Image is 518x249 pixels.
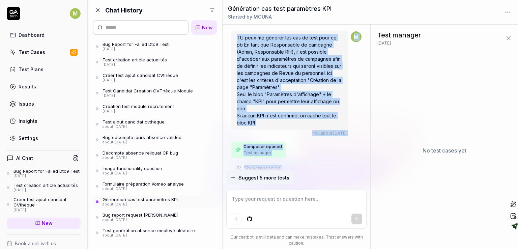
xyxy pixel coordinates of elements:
a: Génération cas test paramètres KPIabout [DATE] [93,195,217,208]
a: Test Cases [7,46,81,59]
a: Formulaire préparation Komeo analyseabout [DATE] [93,180,217,193]
div: Dashboard [19,31,45,38]
span: M [70,8,81,19]
a: Décompte absence reliquat CP bugabout [DATE] [93,149,217,162]
a: Settings [7,132,81,145]
a: Image functionality questionabout [DATE] [93,164,217,177]
span: TU peux me générer les cas de test pour ce pb En tant que Responsable de campagne (Admin, Respons... [237,35,341,126]
div: Rapport de bug français [103,243,154,249]
div: [DATE] [13,174,80,178]
div: Insights [19,117,37,124]
span: Composer opened [243,144,282,150]
a: Test Plans [7,63,81,76]
a: Créer test ajout candidat CVthèque[DATE] [7,197,81,212]
span: New [42,220,53,227]
div: Started by [228,13,332,20]
button: M [70,7,81,20]
div: Bug décompte jours absence validée [103,135,181,140]
a: Insights [7,114,81,128]
span: Suggest 5 more tests [238,174,289,181]
button: Suggest 5 more tests [226,171,293,184]
a: Issues [7,97,81,110]
div: about [DATE] [103,140,181,145]
a: Bug Report for Failed Dtc9 Test[DATE] [93,40,217,53]
a: Book a call with us [7,240,81,247]
a: Test génération absence employé aléatoireabout [DATE] [93,226,217,239]
a: Test ajout candidat cvthèqueabout [DATE] [93,118,217,131]
div: Our chatbot is still beta and can make mistakes. Trust answers with caution. [226,234,367,246]
div: Création test module recrutement [103,104,174,109]
a: Test création article actualités[DATE] [7,183,81,193]
div: [DATE] [103,62,167,67]
a: Test création article actualités[DATE] [93,56,217,68]
span: M [351,31,362,42]
div: about [DATE] [103,233,195,238]
span: Show reasoning [244,165,280,172]
h2: Chat History [105,6,143,15]
div: Décompte absence reliquat CP bug [103,150,178,156]
a: Bug Report for Failed Dtc9 Test[DATE] [7,168,81,178]
div: Créer test ajout candidat CVthèque [13,197,81,208]
div: [DATE] [13,208,81,213]
div: Test génération absence employé aléatoire [103,228,195,233]
div: Results [19,83,36,90]
div: Bug report request [PERSON_NAME] [103,212,178,218]
div: about [DATE] [103,171,162,176]
button: Show reasoning [232,161,361,175]
div: [DATE] [103,78,178,83]
a: New [7,218,81,229]
div: about [DATE] [103,218,178,222]
a: Bug report request [PERSON_NAME]about [DATE] [93,211,217,224]
div: Test Candidat Creation CVThèque Module [103,88,193,93]
div: Settings [19,135,38,142]
span: MOUNA [254,14,272,20]
div: Test ajout candidat cvthèque [103,119,165,124]
div: [DATE] [103,109,174,114]
div: Test création article actualités [13,183,78,188]
a: Bug décompte jours absence validéeabout [DATE] [93,133,217,146]
a: New [191,20,217,35]
div: Formulaire préparation Komeo analyse [103,181,184,187]
div: Test création article actualités [103,57,167,62]
div: Bug Report for Failed Dtc9 Test [13,168,80,174]
a: Test Candidat Creation CVThèque Module[DATE] [93,87,217,100]
div: about [DATE] [103,124,165,129]
span: Book a call with us [15,240,56,247]
a: Création test module recrutement[DATE] [93,102,217,115]
button: Add attachment [231,214,241,224]
div: , about [DATE] [312,130,347,136]
div: Bug Report for Failed Dtc9 Test [103,41,169,47]
span: [DATE] [377,40,391,46]
a: Results [7,80,81,93]
div: [DATE] [103,93,193,98]
div: Génération cas test paramètres KPI [103,197,178,202]
div: [DATE] [13,188,78,193]
div: Issues [19,100,34,107]
span: New [202,24,213,31]
div: about [DATE] [103,202,178,207]
a: Dashboard [7,28,81,41]
div: Test Cases [19,49,45,56]
a: Créer test ajout candidat CVthèque[DATE] [93,71,217,84]
div: about [DATE] [103,156,178,160]
div: Image functionality question [103,166,162,171]
p: No test cases yet [423,146,466,155]
h4: AI Chat [16,155,33,162]
button: Composer openedTest manager [231,142,286,158]
span: You [312,131,320,136]
h1: Génération cas test paramètres KPI [228,4,332,13]
div: about [DATE] [103,187,184,191]
div: Test Plans [19,66,44,73]
span: Test manager [377,30,421,40]
div: [DATE] [103,47,169,52]
div: Créer test ajout candidat CVthèque [103,73,178,78]
span: Test manager [243,150,271,156]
